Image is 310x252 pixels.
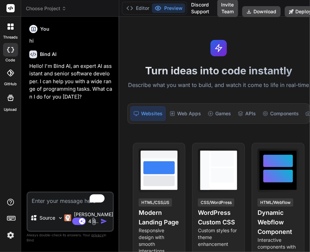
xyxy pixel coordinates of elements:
[198,227,239,248] p: Custom styles for theme enhancement
[40,26,49,32] h6: You
[91,233,104,237] span: privacy
[27,232,114,243] p: Always double-check its answers. Your in Bind
[139,208,180,227] h4: Modern Landing Page
[6,57,15,63] label: code
[258,198,293,207] div: HTML/Webflow
[198,198,234,207] div: CSS/WordPress
[3,34,18,40] label: threads
[58,215,63,221] img: Pick Models
[198,208,239,227] h4: WordPress Custom CSS
[242,6,281,17] button: Download
[28,193,113,205] textarea: To enrich screen reader interactions, please activate Accessibility in Grammarly extension settings
[139,198,172,207] div: HTML/CSS/JS
[29,37,112,45] p: hi
[5,229,16,241] img: settings
[235,106,259,121] div: APIs
[124,3,152,13] button: Editor
[100,218,107,225] img: icon
[40,51,57,58] h6: Bind AI
[260,106,301,121] div: Components
[29,62,112,101] p: Hello! I'm Bind AI, an expert AI assistant and senior software developer. I can help you with a w...
[205,106,234,121] div: Games
[4,81,17,87] label: GitHub
[130,106,166,121] div: Websites
[258,208,299,237] h4: Dynamic Webflow Component
[40,214,56,221] p: Source
[4,107,17,113] label: Upload
[74,211,113,225] p: [PERSON_NAME] 4 S..
[26,5,66,12] span: Choose Project
[152,3,185,13] button: Preview
[167,106,204,121] div: Web Apps
[90,218,98,225] img: attachment
[64,214,71,221] img: Claude 4 Sonnet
